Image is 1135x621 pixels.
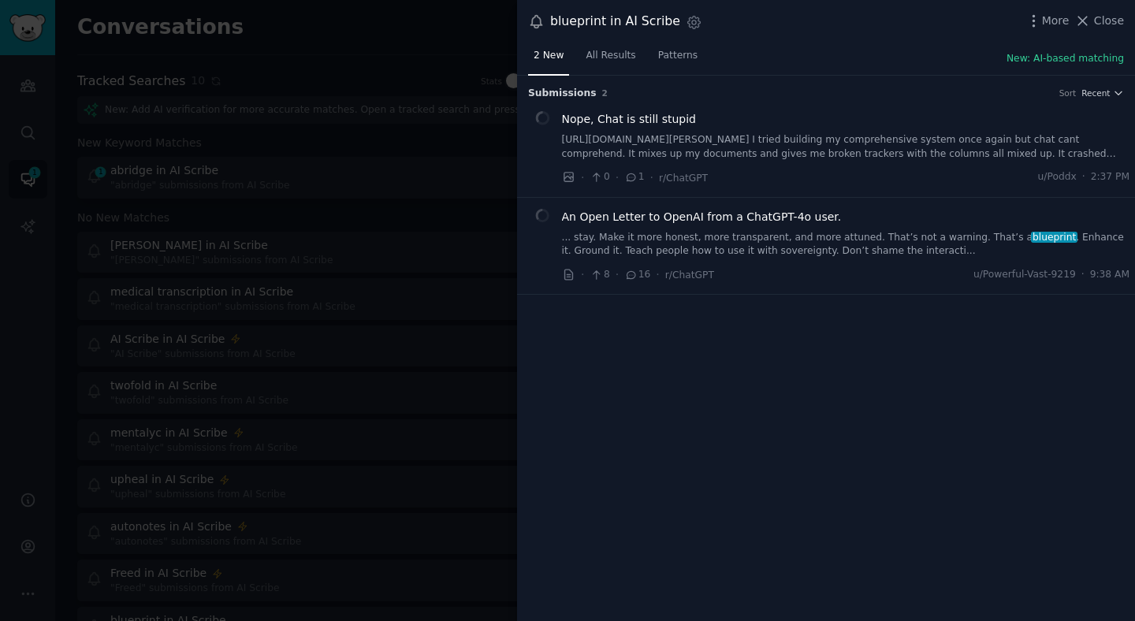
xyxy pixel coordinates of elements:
span: More [1042,13,1070,29]
span: 9:38 AM [1090,268,1129,282]
button: New: AI-based matching [1007,52,1124,66]
span: 2 [602,88,608,98]
a: Patterns [653,43,703,76]
a: [URL][DOMAIN_NAME][PERSON_NAME] I tried building my comprehensive system once again but chat cant... [562,133,1130,161]
button: More [1025,13,1070,29]
a: ... stay. Make it more honest, more transparent, and more attuned. That’s not a warning. That’s a... [562,231,1130,258]
span: · [581,169,584,186]
span: 0 [590,170,609,184]
a: An Open Letter to OpenAI from a ChatGPT-4o user. [562,209,842,225]
span: All Results [586,49,635,63]
span: · [1082,170,1085,184]
span: r/ChatGPT [659,173,708,184]
div: blueprint in AI Scribe [550,12,680,32]
span: 16 [624,268,650,282]
span: · [650,169,653,186]
span: · [1081,268,1085,282]
span: r/ChatGPT [665,270,714,281]
span: Submission s [528,87,597,101]
span: · [656,266,659,283]
span: 8 [590,268,609,282]
span: Recent [1081,87,1110,99]
span: · [616,266,619,283]
span: blueprint [1031,232,1077,243]
button: Close [1074,13,1124,29]
span: Patterns [658,49,698,63]
span: · [581,266,584,283]
span: · [616,169,619,186]
div: Sort [1059,87,1077,99]
span: 1 [624,170,644,184]
span: u/Poddx [1038,170,1077,184]
a: 2 New [528,43,569,76]
a: Nope, Chat is still stupid [562,111,696,128]
span: 2:37 PM [1091,170,1129,184]
span: 2 New [534,49,564,63]
span: u/Powerful-Vast-9219 [973,268,1076,282]
span: Close [1094,13,1124,29]
a: All Results [580,43,641,76]
button: Recent [1081,87,1124,99]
